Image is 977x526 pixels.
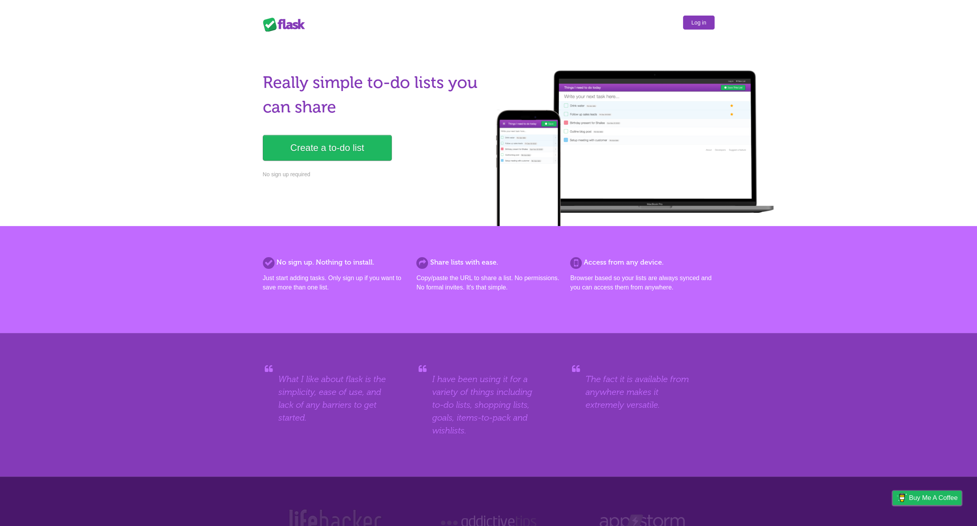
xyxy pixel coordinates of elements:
img: Buy me a coffee [896,491,907,504]
a: Create a to-do list [263,135,392,161]
blockquote: The fact it is available from anywhere makes it extremely versatile. [586,373,699,411]
p: Copy/paste the URL to share a list. No permissions. No formal invites. It's that simple. [416,274,560,292]
h2: Access from any device. [570,257,714,268]
h1: Really simple to-do lists you can share [263,70,484,119]
a: Log in [683,16,714,30]
blockquote: I have been using it for a variety of things including to-do lists, shopping lists, goals, items-... [432,373,545,437]
p: Just start adding tasks. Only sign up if you want to save more than one list. [263,274,407,292]
p: No sign up required [263,170,484,179]
a: Buy me a coffee [893,491,961,505]
span: Buy me a coffee [909,491,958,505]
h2: Share lists with ease. [416,257,560,268]
p: Browser based so your lists are always synced and you can access them from anywhere. [570,274,714,292]
div: Flask Lists [263,18,310,32]
h2: No sign up. Nothing to install. [263,257,407,268]
blockquote: What I like about flask is the simplicity, ease of use, and lack of any barriers to get started. [278,373,391,424]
